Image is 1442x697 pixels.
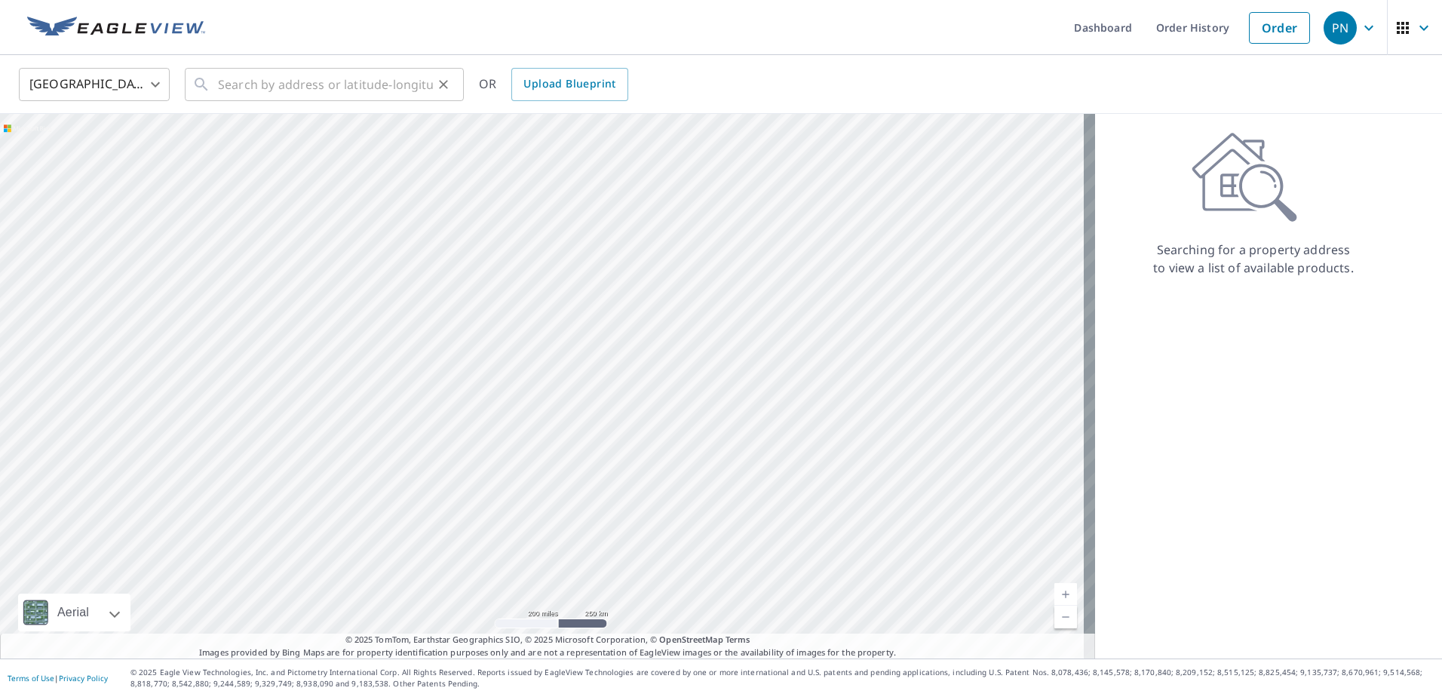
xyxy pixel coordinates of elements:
a: Order [1249,12,1310,44]
p: © 2025 Eagle View Technologies, Inc. and Pictometry International Corp. All Rights Reserved. Repo... [130,667,1434,689]
span: Upload Blueprint [523,75,615,94]
a: Upload Blueprint [511,68,627,101]
p: Searching for a property address to view a list of available products. [1152,241,1355,277]
div: PN [1324,11,1357,45]
div: Aerial [53,594,94,631]
p: | [8,674,108,683]
div: [GEOGRAPHIC_DATA] [19,63,170,106]
span: © 2025 TomTom, Earthstar Geographics SIO, © 2025 Microsoft Corporation, © [345,634,750,646]
a: Current Level 5, Zoom Out [1054,606,1077,628]
input: Search by address or latitude-longitude [218,63,433,106]
a: Current Level 5, Zoom In [1054,583,1077,606]
button: Clear [433,74,454,95]
a: OpenStreetMap [659,634,723,645]
a: Privacy Policy [59,673,108,683]
a: Terms [726,634,750,645]
div: Aerial [18,594,130,631]
img: EV Logo [27,17,205,39]
a: Terms of Use [8,673,54,683]
div: OR [479,68,628,101]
